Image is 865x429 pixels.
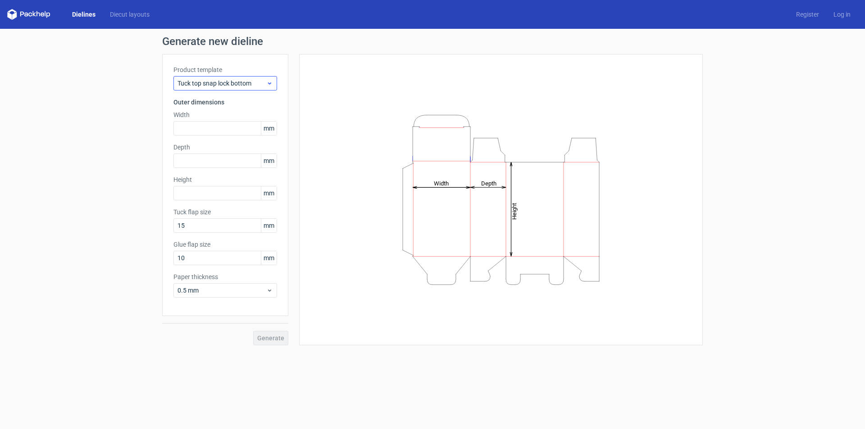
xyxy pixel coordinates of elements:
label: Height [173,175,277,184]
span: Tuck top snap lock bottom [178,79,266,88]
label: Tuck flap size [173,208,277,217]
span: 0.5 mm [178,286,266,295]
label: Paper thickness [173,272,277,281]
a: Diecut layouts [103,10,157,19]
label: Product template [173,65,277,74]
label: Width [173,110,277,119]
tspan: Width [434,180,449,186]
label: Glue flap size [173,240,277,249]
h3: Outer dimensions [173,98,277,107]
span: mm [261,122,277,135]
a: Dielines [65,10,103,19]
a: Log in [826,10,858,19]
label: Depth [173,143,277,152]
h1: Generate new dieline [162,36,703,47]
span: mm [261,154,277,167]
span: mm [261,251,277,265]
a: Register [789,10,826,19]
tspan: Height [511,203,518,219]
span: mm [261,186,277,200]
tspan: Depth [481,180,496,186]
span: mm [261,219,277,232]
